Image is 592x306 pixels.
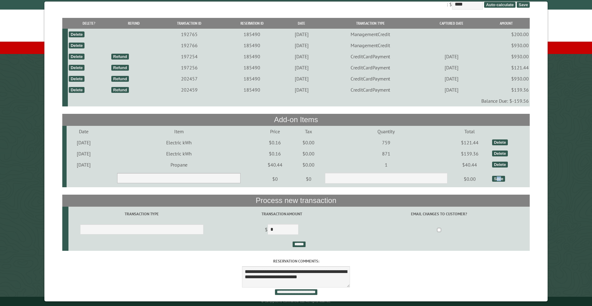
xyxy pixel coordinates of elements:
td: CreditCardPayment [321,51,420,62]
td: [DATE] [67,159,101,170]
td: Item [101,126,257,137]
td: $0.00 [293,137,324,148]
td: $139.36 [448,148,491,159]
td: [DATE] [420,84,483,95]
td: $0.00 [293,159,324,170]
td: 185490 [221,84,283,95]
td: $930.00 [483,73,530,84]
td: $930.00 [483,51,530,62]
span: Auto-calculate [484,2,516,8]
td: ManagementCredit [321,40,420,51]
div: Delete [69,43,84,48]
div: Refund [111,65,129,71]
td: $121.44 [448,137,491,148]
td: $0.00 [448,170,491,188]
div: Delete [492,139,508,145]
div: Refund [111,87,129,93]
div: Delete [492,151,508,156]
th: Transaction Type [321,18,420,29]
td: [DATE] [67,137,101,148]
th: Add-on Items [62,114,530,126]
td: Balance Due: $-159.56 [68,95,530,106]
td: Tax [293,126,324,137]
td: 197256 [157,62,221,73]
small: © Campground Commander LLC. All rights reserved. [261,299,331,303]
th: Amount [483,18,530,29]
td: 202457 [157,73,221,84]
span: Save [517,2,530,8]
td: 197254 [157,51,221,62]
td: $0 [293,170,324,188]
label: Email changes to customer? [349,211,529,217]
label: Transaction Type [69,211,214,217]
td: [DATE] [282,51,320,62]
div: Save [492,176,505,182]
td: $40.44 [448,159,491,170]
div: Delete [69,76,84,82]
th: Captured Date [420,18,483,29]
th: Refund [110,18,157,29]
td: Electric kWh [101,137,257,148]
td: CreditCardPayment [321,73,420,84]
div: Delete [69,31,84,37]
td: Price [257,126,293,137]
div: Refund [111,76,129,82]
td: [DATE] [67,148,101,159]
div: Refund [111,54,129,60]
td: 759 [324,137,448,148]
td: CreditCardPayment [321,62,420,73]
td: 185490 [221,29,283,40]
label: Reservation comments: [62,258,530,264]
td: [DATE] [420,62,483,73]
td: $200.00 [483,29,530,40]
td: $0.16 [257,137,293,148]
td: $139.36 [483,84,530,95]
th: Date [282,18,320,29]
div: Delete [69,54,84,60]
td: [DATE] [282,73,320,84]
td: [DATE] [420,51,483,62]
td: $40.44 [257,159,293,170]
td: $930.00 [483,40,530,51]
td: [DATE] [420,73,483,84]
td: 192765 [157,29,221,40]
td: $0.16 [257,148,293,159]
td: $ [215,221,348,239]
td: Electric kWh [101,148,257,159]
td: [DATE] [282,62,320,73]
td: Quantity [324,126,448,137]
td: Date [67,126,101,137]
td: $0 [257,170,293,188]
td: 185490 [221,51,283,62]
td: 185490 [221,40,283,51]
td: Total [448,126,491,137]
td: Propane [101,159,257,170]
td: $121.44 [483,62,530,73]
td: 202459 [157,84,221,95]
td: 1 [324,159,448,170]
div: Delete [69,65,84,71]
td: 192766 [157,40,221,51]
div: Delete [492,162,508,167]
td: [DATE] [282,40,320,51]
td: 871 [324,148,448,159]
td: [DATE] [282,84,320,95]
div: Delete [69,87,84,93]
td: 185490 [221,62,283,73]
th: Reservation ID [221,18,283,29]
th: Transaction ID [157,18,221,29]
td: CreditCardPayment [321,84,420,95]
td: $0.00 [293,148,324,159]
td: 185490 [221,73,283,84]
td: [DATE] [282,29,320,40]
th: Process new transaction [62,195,530,206]
th: Delete? [68,18,110,29]
td: ManagementCredit [321,29,420,40]
label: Transaction Amount [216,211,347,217]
